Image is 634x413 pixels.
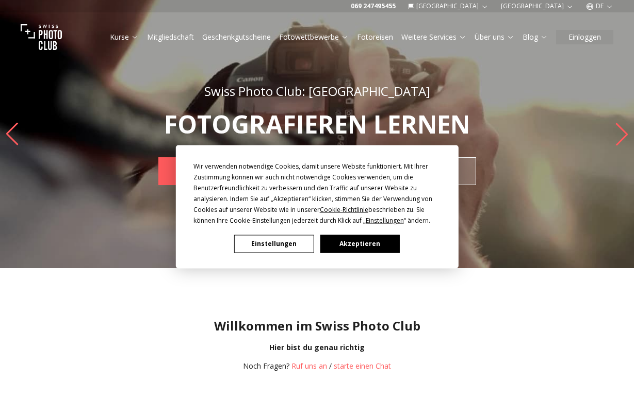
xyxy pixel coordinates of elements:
span: Cookie-Richtlinie [320,205,368,213]
button: Akzeptieren [320,235,399,253]
div: Wir verwenden notwendige Cookies, damit unsere Website funktioniert. Mit Ihrer Zustimmung können ... [193,160,441,225]
button: Einstellungen [234,235,314,253]
span: Einstellungen [366,216,404,224]
div: Cookie Consent Prompt [175,145,458,268]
